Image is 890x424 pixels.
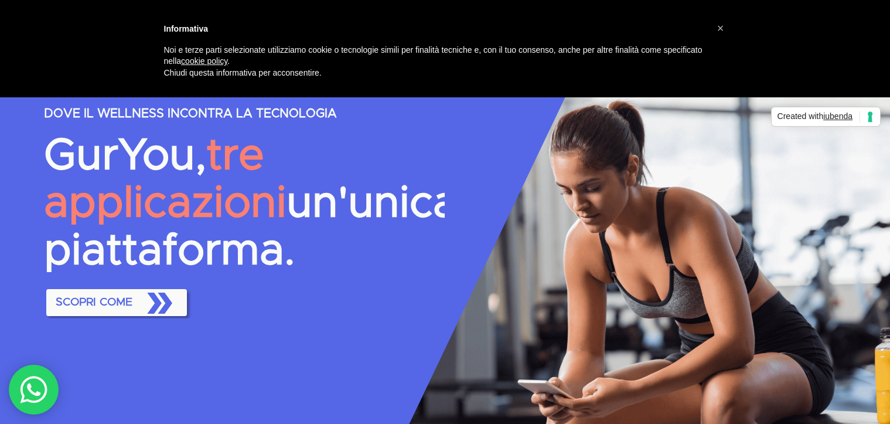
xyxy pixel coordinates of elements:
[717,22,724,35] span: ×
[823,111,853,121] span: iubenda
[19,375,49,405] img: whatsAppIcon.04b8739f.svg
[51,284,182,321] span: SCOPRI COME
[778,111,860,123] span: Created with
[164,67,708,79] p: Chiudi questa informativa per acconsentire.
[831,368,890,424] iframe: Chat Widget
[44,133,445,275] p: GurYou, un'unica piattaforma.
[44,287,189,318] a: SCOPRI COME
[44,107,445,121] p: DOVE IL WELLNESS INCONTRA LA TECNOLOGIA
[771,107,881,127] a: Created withiubenda
[164,45,708,67] p: Noi e terze parti selezionate utilizziamo cookie o tecnologie simili per finalità tecniche e, con...
[164,23,708,35] h2: Informativa
[181,56,227,66] a: cookie policy
[711,19,730,38] button: Chiudi questa informativa
[46,289,187,316] button: SCOPRI COME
